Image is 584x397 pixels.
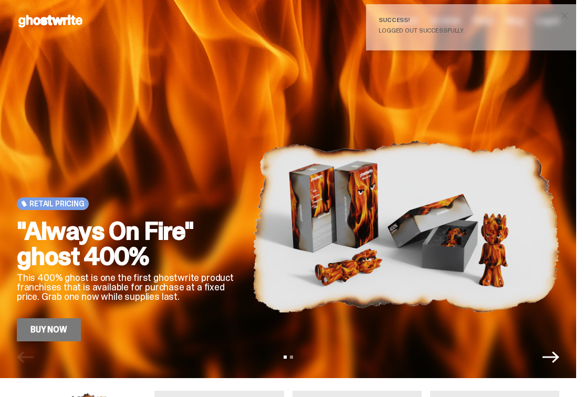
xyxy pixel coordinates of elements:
a: Buy Now [17,318,81,341]
p: This 400% ghost is one the first ghostwrite product franchises that is available for purchase at ... [17,273,236,301]
button: close [555,6,574,25]
span: Retail Pricing [29,200,85,208]
h2: "Always On Fire" ghost 400% [17,218,236,269]
button: View slide 2 [290,356,293,359]
div: Logged out successfully. [379,27,555,34]
img: "Always On Fire" ghost 400% [253,111,559,341]
button: View slide 1 [284,356,287,359]
div: Success! [379,17,555,23]
button: Next [543,349,559,365]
